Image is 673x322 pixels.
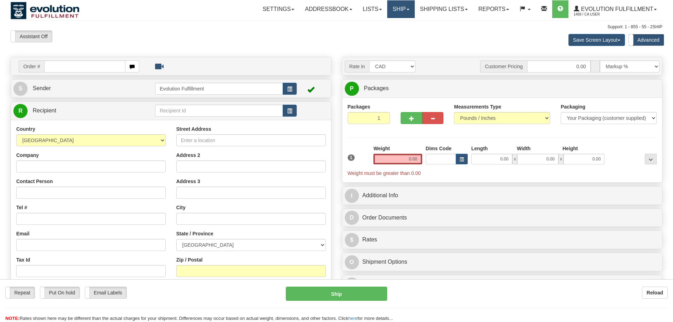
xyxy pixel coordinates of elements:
[348,103,371,110] label: Packages
[512,154,517,164] span: x
[345,189,359,203] span: I
[16,125,35,133] label: Country
[345,211,660,225] a: DOrder Documents
[176,134,326,146] input: Enter a location
[13,104,140,118] a: R Recipient
[642,287,668,299] button: Reload
[85,287,126,298] label: Email Labels
[16,204,27,211] label: Tel #
[415,0,473,18] a: Shipping lists
[155,83,283,95] input: Sender Id
[426,145,451,152] label: Dims Code
[345,233,660,247] a: $Rates
[345,277,660,292] a: CContents
[568,34,625,46] button: Save Screen Layout
[176,178,200,185] label: Address 3
[568,0,662,18] a: Evolution Fulfillment 1488 / CA User
[176,152,200,159] label: Address 2
[657,125,672,197] iframe: chat widget
[387,0,414,18] a: Ship
[348,154,355,161] span: 1
[11,2,79,19] img: logo1488.jpg
[176,125,211,133] label: Street Address
[16,152,39,159] label: Company
[345,255,359,269] span: O
[16,178,53,185] label: Contact Person
[645,154,657,164] div: ...
[348,316,358,321] a: here
[6,287,35,298] label: Repeat
[40,287,79,298] label: Put On hold
[517,145,531,152] label: Width
[373,145,390,152] label: Weight
[176,256,203,263] label: Zip / Postal
[629,34,664,46] label: Advanced
[364,85,389,91] span: Packages
[473,0,514,18] a: Reports
[11,24,662,30] div: Support: 1 - 855 - 55 - 2SHIP
[454,103,501,110] label: Measurements Type
[5,316,19,321] span: NOTE:
[13,81,155,96] a: S Sender
[33,85,51,91] span: Sender
[286,287,387,301] button: Ship
[579,6,653,12] span: Evolution Fulfillment
[480,60,527,72] span: Customer Pricing
[345,60,369,72] span: Rate in
[16,230,29,237] label: Email
[358,0,387,18] a: Lists
[13,82,28,96] span: S
[559,154,563,164] span: x
[471,145,488,152] label: Length
[19,60,44,72] span: Order #
[562,145,578,152] label: Height
[11,31,52,42] label: Assistant Off
[33,107,56,113] span: Recipient
[647,290,663,295] b: Reload
[345,211,359,225] span: D
[345,81,660,96] a: P Packages
[561,103,585,110] label: Packaging
[345,188,660,203] a: IAdditional Info
[257,0,300,18] a: Settings
[345,233,359,247] span: $
[348,170,421,176] span: Weight must be greater than 0.00
[574,11,627,18] span: 1488 / CA User
[300,0,358,18] a: Addressbook
[16,256,30,263] label: Tax Id
[176,204,185,211] label: City
[13,104,28,118] span: R
[345,82,359,96] span: P
[345,255,660,269] a: OShipment Options
[155,105,283,117] input: Recipient Id
[345,277,359,292] span: C
[176,230,213,237] label: State / Province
